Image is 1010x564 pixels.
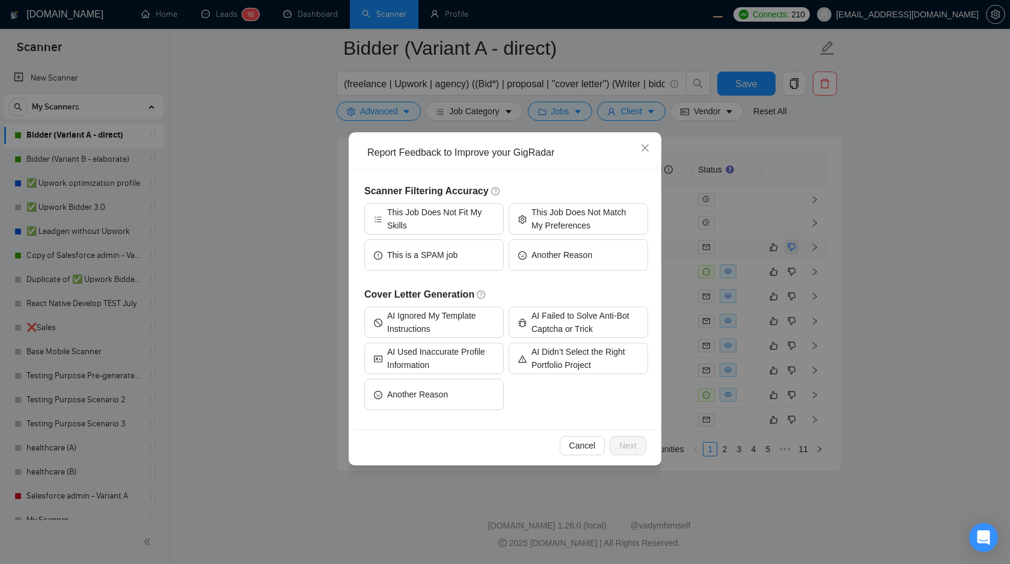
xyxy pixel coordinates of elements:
[509,239,648,271] button: frownAnother Reason
[610,436,646,455] button: Next
[531,345,638,372] span: AI Didn’t Select the Right Portfolio Project
[640,143,650,153] span: close
[531,206,638,232] span: This Job Does Not Match My Preferences
[374,390,382,399] span: frown
[364,184,648,198] h5: Scanner Filtering Accuracy
[364,287,648,302] h5: Cover Letter Generation
[477,290,486,299] span: question-circle
[374,214,382,223] span: bars
[560,436,605,455] button: Cancel
[518,317,527,326] span: bug
[518,354,527,363] span: warning
[509,343,648,374] button: warningAI Didn’t Select the Right Portfolio Project
[364,343,504,374] button: idcardAI Used Inaccurate Profile Information
[364,203,504,234] button: barsThis Job Does Not Fit My Skills
[531,248,592,262] span: Another Reason
[387,345,494,372] span: AI Used Inaccurate Profile Information
[387,309,494,336] span: AI Ignored My Template Instructions
[387,206,494,232] span: This Job Does Not Fit My Skills
[387,248,458,262] span: This is a SPAM job
[374,354,382,363] span: idcard
[387,388,448,401] span: Another Reason
[509,307,648,338] button: bugAI Failed to Solve Anti-Bot Captcha or Trick
[374,317,382,326] span: stop
[367,146,651,159] div: Report Feedback to Improve your GigRadar
[364,239,504,271] button: exclamation-circleThis is a SPAM job
[629,132,661,165] button: Close
[569,439,596,452] span: Cancel
[491,186,501,196] span: question-circle
[509,203,648,234] button: settingThis Job Does Not Match My Preferences
[969,523,998,552] div: Open Intercom Messenger
[518,250,527,259] span: frown
[364,307,504,338] button: stopAI Ignored My Template Instructions
[531,309,638,336] span: AI Failed to Solve Anti-Bot Captcha or Trick
[364,379,504,410] button: frownAnother Reason
[374,250,382,259] span: exclamation-circle
[518,214,527,223] span: setting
